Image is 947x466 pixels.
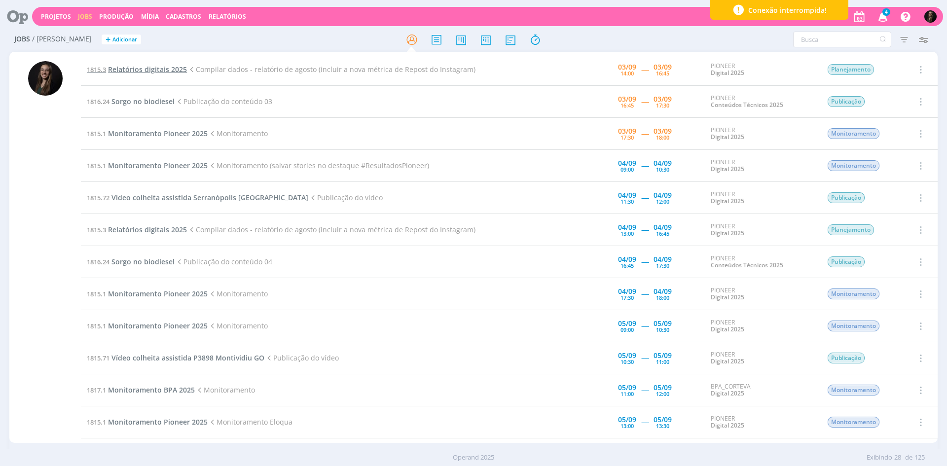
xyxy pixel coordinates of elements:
div: 04/09 [618,224,636,231]
span: 28 [894,453,901,463]
div: PIONEER [711,223,812,237]
div: PIONEER [711,415,812,430]
div: 05/09 [654,320,672,327]
span: Monitoramento Pioneer 2025 [108,289,208,298]
div: PIONEER [711,159,812,173]
span: ----- [641,65,649,74]
span: Monitoramento Eloqua [208,417,292,427]
a: Conteúdos Técnicos 2025 [711,261,783,269]
span: ----- [641,129,649,138]
a: 1817.1Monitoramento BPA 2025 [87,385,195,394]
div: PIONEER [711,63,812,77]
span: Publicação [828,353,865,363]
div: PIONEER [711,319,812,333]
span: Exibindo [867,453,892,463]
span: Monitoramento [828,128,879,139]
span: 1815.1 [87,322,106,330]
span: Monitoramento Pioneer 2025 [108,161,208,170]
span: / [PERSON_NAME] [32,35,92,43]
span: ----- [641,417,649,427]
div: 05/09 [618,320,636,327]
span: Compilar dados - relatório de agosto (incluir a nova métrica de Repost do Instagram) [187,65,475,74]
span: Monitoramento (salvar stories no destaque #ResultadosPioneer) [208,161,429,170]
a: Projetos [41,12,71,21]
span: Publicação [828,192,865,203]
div: 10:30 [620,359,634,364]
div: 09:00 [620,327,634,332]
div: 13:30 [656,423,669,429]
span: Monitoramento [208,129,268,138]
div: 05/09 [618,416,636,423]
span: Publicação do conteúdo 04 [175,257,272,266]
span: Cadastros [166,12,201,21]
div: 17:30 [656,103,669,108]
button: Jobs [75,13,95,21]
button: +Adicionar [102,35,141,45]
span: 125 [914,453,925,463]
div: BPA_CORTEVA [711,383,812,397]
span: Monitoramento [828,385,879,395]
span: ----- [641,161,649,170]
img: N [28,61,63,96]
span: Conexão interrompida! [748,5,827,15]
span: Publicação [828,256,865,267]
span: Monitoramento [828,321,879,331]
span: Monitoramento Pioneer 2025 [108,321,208,330]
div: 03/09 [654,64,672,71]
div: 04/09 [654,160,672,167]
div: PIONEER [711,191,812,205]
div: 17:30 [656,263,669,268]
a: Digital 2025 [711,69,744,77]
span: ----- [641,321,649,330]
div: 17:30 [620,135,634,140]
span: 1815.1 [87,418,106,427]
a: Digital 2025 [711,229,744,237]
span: ----- [641,385,649,394]
div: 04/09 [654,256,672,263]
a: 1815.1Monitoramento Pioneer 2025 [87,417,208,427]
span: Relatórios digitais 2025 [108,225,187,234]
div: PIONEER [711,127,812,141]
span: 1815.3 [87,225,106,234]
a: 1815.1Monitoramento Pioneer 2025 [87,289,208,298]
button: Cadastros [163,13,204,21]
span: ----- [641,257,649,266]
a: 1815.1Monitoramento Pioneer 2025 [87,129,208,138]
span: 1815.3 [87,65,106,74]
div: PIONEER [711,351,812,365]
div: 10:30 [656,327,669,332]
div: PIONEER [711,255,812,269]
a: 1815.3Relatórios digitais 2025 [87,225,187,234]
a: 1815.1Monitoramento Pioneer 2025 [87,321,208,330]
img: N [924,10,937,23]
div: 11:00 [656,359,669,364]
span: 4 [882,8,890,16]
div: 17:30 [620,295,634,300]
div: 10:30 [656,167,669,172]
span: 1815.72 [87,193,109,202]
a: 1815.1Monitoramento Pioneer 2025 [87,161,208,170]
span: Publicação [828,96,865,107]
div: 04/09 [654,224,672,231]
a: Digital 2025 [711,197,744,205]
div: PIONEER [711,287,812,301]
span: Monitoramento [208,289,268,298]
span: Monitoramento [828,288,879,299]
div: 11:30 [620,199,634,204]
span: ----- [641,353,649,362]
span: Publicação do conteúdo 03 [175,97,272,106]
div: 16:45 [620,103,634,108]
div: 03/09 [618,64,636,71]
a: 1816.24Sorgo no biodiesel [87,97,175,106]
button: Relatórios [206,13,249,21]
span: ----- [641,289,649,298]
div: 09:00 [620,167,634,172]
span: ----- [641,97,649,106]
a: Digital 2025 [711,293,744,301]
span: Relatórios digitais 2025 [108,65,187,74]
div: 05/09 [654,416,672,423]
span: de [905,453,912,463]
a: Digital 2025 [711,357,744,365]
span: Monitoramento Pioneer 2025 [108,417,208,427]
div: 03/09 [654,128,672,135]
